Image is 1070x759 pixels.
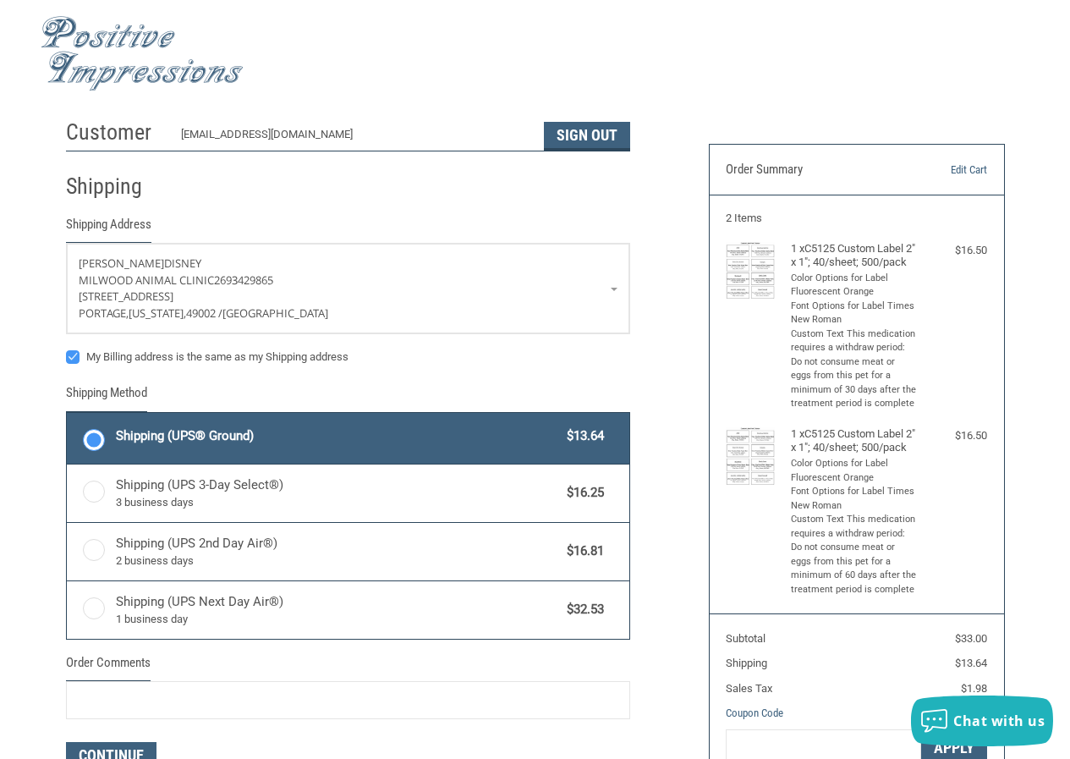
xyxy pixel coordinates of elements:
[726,632,765,645] span: Subtotal
[726,162,903,179] h3: Order Summary
[222,305,328,321] span: [GEOGRAPHIC_DATA]
[66,383,147,411] legend: Shipping Method
[726,212,987,225] h3: 2 Items
[791,327,918,411] li: Custom Text This medication requires a withdraw period: Do not consume meat or eggs from this pet...
[129,305,186,321] span: [US_STATE],
[791,427,918,455] h4: 1 x C5125 Custom Label 2" x 1"; 40/sheet; 500/pack
[79,289,173,304] span: [STREET_ADDRESS]
[66,350,630,364] label: My Billing address is the same as my Shipping address
[214,272,273,288] span: 2693429865
[66,653,151,681] legend: Order Comments
[116,494,559,511] span: 3 business days
[41,16,244,91] img: Positive Impressions
[791,242,918,270] h4: 1 x C5125 Custom Label 2" x 1"; 40/sheet; 500/pack
[791,300,918,327] li: Font Options for Label Times New Roman
[791,457,918,485] li: Color Options for Label Fluorescent Orange
[791,272,918,300] li: Color Options for Label Fluorescent Orange
[66,215,151,243] legend: Shipping Address
[116,476,559,511] span: Shipping (UPS 3-Day Select®)
[66,173,165,201] h2: Shipping
[186,305,222,321] span: 49002 /
[922,427,987,444] div: $16.50
[164,256,201,271] span: DISNEY
[559,426,605,446] span: $13.64
[955,657,987,669] span: $13.64
[67,244,629,333] a: Enter or select a different address
[79,305,129,321] span: PORTAGE,
[726,657,767,669] span: Shipping
[79,272,214,288] span: MILWOOD ANIMAL CLINIC
[559,600,605,619] span: $32.53
[922,242,987,259] div: $16.50
[544,122,630,151] button: Sign Out
[955,632,987,645] span: $33.00
[116,426,559,446] span: Shipping (UPS® Ground)
[79,256,164,271] span: [PERSON_NAME]
[181,126,527,151] div: [EMAIL_ADDRESS][DOMAIN_NAME]
[66,118,165,146] h2: Customer
[559,483,605,503] span: $16.25
[726,682,772,695] span: Sales Tax
[903,162,987,179] a: Edit Cart
[791,513,918,597] li: Custom Text This medication requires a withdraw period: Do not consume meat or eggs from this pet...
[559,542,605,561] span: $16.81
[116,592,559,628] span: Shipping (UPS Next Day Air®)
[116,553,559,569] span: 2 business days
[953,712,1045,730] span: Chat with us
[116,611,559,628] span: 1 business day
[911,696,1053,746] button: Chat with us
[791,485,918,513] li: Font Options for Label Times New Roman
[961,682,987,695] span: $1.98
[726,707,783,719] a: Coupon Code
[116,534,559,569] span: Shipping (UPS 2nd Day Air®)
